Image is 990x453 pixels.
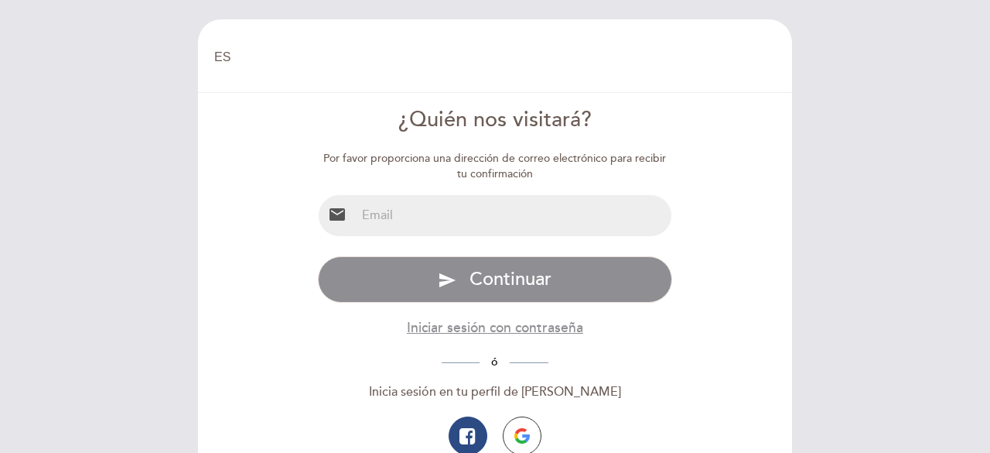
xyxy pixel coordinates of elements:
div: ¿Quién nos visitará? [318,105,673,136]
i: email [328,205,346,224]
button: send Continuar [318,256,673,303]
i: send [438,271,456,290]
span: Continuar [469,268,551,290]
img: icon-google.png [514,428,530,444]
div: Inicia sesión en tu perfil de [PERSON_NAME] [318,383,673,401]
span: ó [480,355,510,369]
input: Email [356,195,672,236]
div: Por favor proporciona una dirección de correo electrónico para recibir tu confirmación [318,151,673,182]
button: Iniciar sesión con contraseña [407,318,583,338]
